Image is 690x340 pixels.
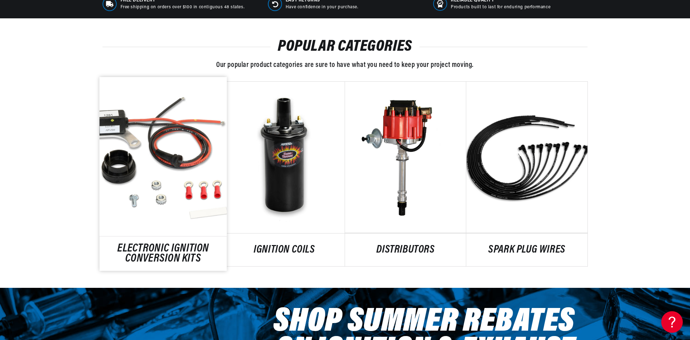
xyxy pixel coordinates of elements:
p: Free shipping on orders over $100 in contiguous 48 states. [121,4,245,10]
h2: POPULAR CATEGORIES [103,40,587,54]
a: DISTRIBUTORS [345,245,466,255]
a: IGNITION COILS [224,245,345,255]
a: SPARK PLUG WIRES [466,245,587,255]
a: ELECTRONIC IGNITION CONVERSION KITS [100,244,227,264]
p: Products built to last for enduring performance [451,4,550,10]
span: Our popular product categories are sure to have what you need to keep your project moving. [216,62,474,69]
p: Have confidence in your purchase. [286,4,358,10]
